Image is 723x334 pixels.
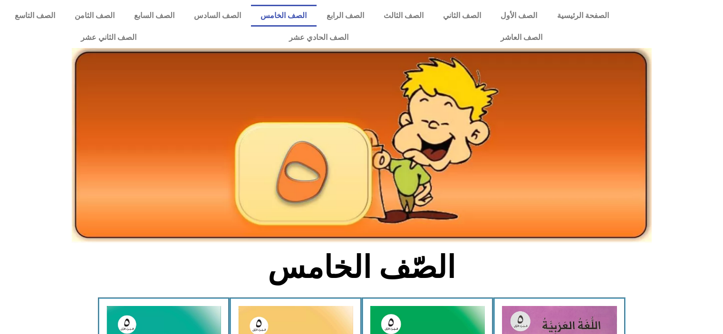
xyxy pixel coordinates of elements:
[374,5,433,27] a: الصف الثالث
[317,5,374,27] a: الصف الرابع
[547,5,618,27] a: الصفحة الرئيسية
[184,5,251,27] a: الصف السادس
[424,27,618,48] a: الصف العاشر
[5,5,65,27] a: الصف التاسع
[5,27,212,48] a: الصف الثاني عشر
[212,27,424,48] a: الصف الحادي عشر
[124,5,184,27] a: الصف السابع
[204,249,519,286] h2: الصّف الخامس
[65,5,124,27] a: الصف الثامن
[251,5,317,27] a: الصف الخامس
[433,5,491,27] a: الصف الثاني
[491,5,547,27] a: الصف الأول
